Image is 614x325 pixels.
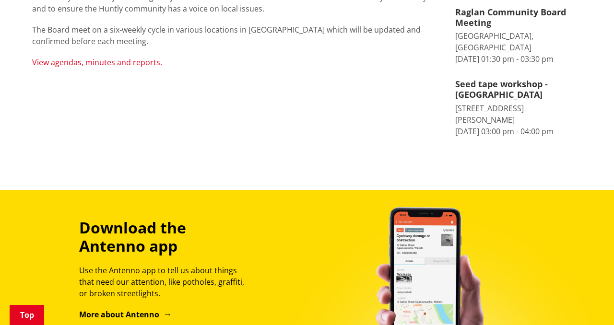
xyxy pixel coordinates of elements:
a: Top [10,305,44,325]
a: Raglan Community Board Meeting [GEOGRAPHIC_DATA], [GEOGRAPHIC_DATA] [DATE] 01:30 pm - 03:30 pm [455,7,582,65]
p: Use the Antenno app to tell us about things that need our attention, like potholes, graffiti, or ... [79,265,253,299]
h4: Seed tape workshop - [GEOGRAPHIC_DATA] [455,79,582,100]
a: Seed tape workshop - [GEOGRAPHIC_DATA] [STREET_ADDRESS][PERSON_NAME] [DATE] 03:00 pm - 04:00 pm [455,79,582,137]
time: [DATE] 01:30 pm - 03:30 pm [455,54,554,64]
a: View agendas, minutes and reports. [32,57,162,68]
a: More about Antenno [79,309,172,320]
h3: Download the Antenno app [79,219,253,255]
p: The Board meet on a six-weekly cycle in various locations in [GEOGRAPHIC_DATA] which will be upda... [32,24,441,47]
h4: Raglan Community Board Meeting [455,7,582,28]
iframe: Messenger Launcher [570,285,604,319]
div: [STREET_ADDRESS][PERSON_NAME] [455,103,582,126]
div: [GEOGRAPHIC_DATA], [GEOGRAPHIC_DATA] [455,30,582,53]
time: [DATE] 03:00 pm - 04:00 pm [455,126,554,137]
